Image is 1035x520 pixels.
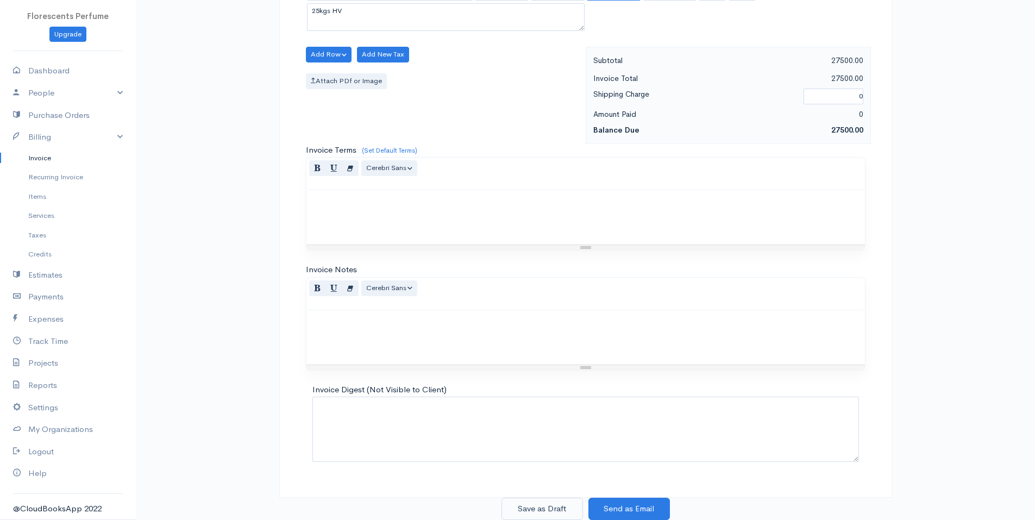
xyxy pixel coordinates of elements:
div: Resize [306,365,865,370]
button: Send as Email [588,498,670,520]
button: Underline (CTRL+U) [325,160,342,176]
div: Amount Paid [588,108,729,121]
button: Save as Draft [501,498,583,520]
div: @CloudBooksApp 2022 [13,503,123,515]
div: Shipping Charge [588,87,799,105]
div: Subtotal [588,54,729,67]
div: 27500.00 [728,54,869,67]
label: Attach PDf or Image [306,73,387,89]
button: Bold (CTRL+B) [309,280,326,296]
a: (Set Default Terms) [362,146,417,155]
button: Font Family [361,280,418,296]
a: Upgrade [49,27,86,42]
span: Cerebri Sans [366,283,406,292]
label: Invoice Notes [306,264,357,276]
span: Cerebri Sans [366,163,406,172]
div: Invoice Total [588,72,729,85]
label: Invoice Terms [306,144,356,156]
button: Remove Font Style (CTRL+\) [342,160,359,176]
button: Add New Tax [357,47,409,62]
strong: Balance Due [593,125,639,135]
button: Add Row [306,47,352,62]
div: 0 [728,108,869,121]
span: Florescents Perfume [27,11,109,21]
button: Remove Font Style (CTRL+\) [342,280,359,296]
button: Underline (CTRL+U) [325,280,342,296]
div: Resize [306,245,865,250]
button: Bold (CTRL+B) [309,160,326,176]
span: 27500.00 [831,125,863,135]
label: Invoice Digest (Not Visible to Client) [312,384,447,396]
button: Font Family [361,160,418,176]
div: 27500.00 [728,72,869,85]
